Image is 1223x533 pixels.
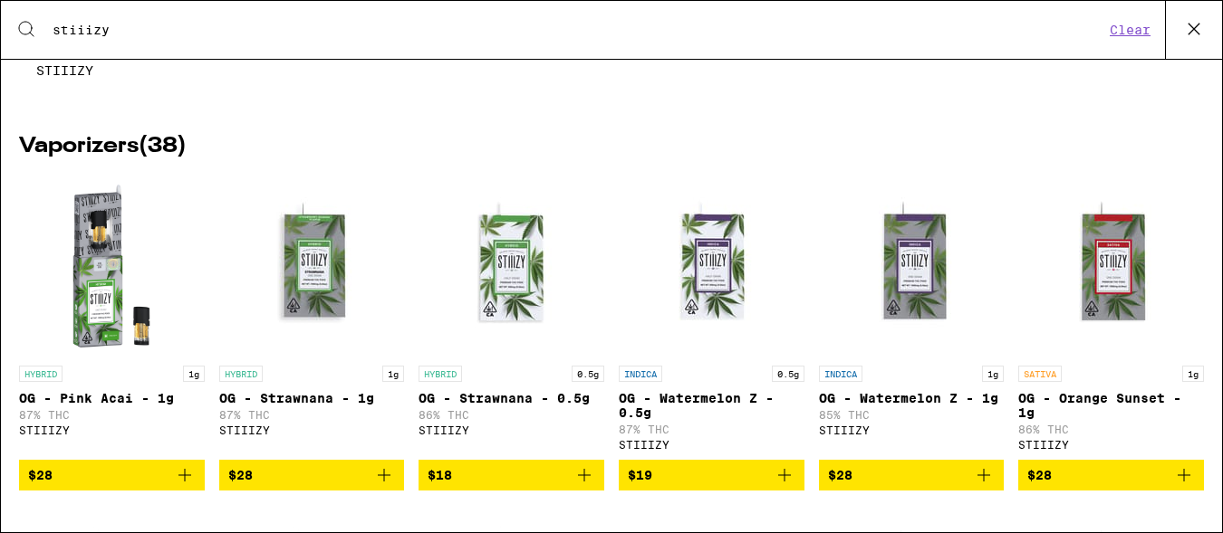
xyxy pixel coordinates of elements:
[828,468,852,482] span: $28
[382,366,404,382] p: 1g
[1104,22,1156,38] button: Clear
[419,366,462,382] p: HYBRID
[219,424,405,436] div: STIIIZY
[819,176,1005,460] a: Open page for OG - Watermelon Z - 1g from STIIIZY
[19,460,205,490] button: Add to bag
[628,468,652,482] span: $19
[819,366,862,382] p: INDICA
[419,424,604,436] div: STIIIZY
[772,366,804,382] p: 0.5g
[52,22,1104,38] input: Search for products & categories
[819,424,1005,436] div: STIIIZY
[21,176,202,357] img: STIIIZY - OG - Pink Acai - 1g
[982,366,1004,382] p: 1g
[28,468,53,482] span: $28
[19,176,205,460] a: Open page for OG - Pink Acai - 1g from STIIIZY
[1018,176,1204,460] a: Open page for OG - Orange Sunset - 1g from STIIIZY
[619,439,804,451] div: STIIIZY
[183,366,205,382] p: 1g
[421,176,602,357] img: STIIIZY - OG - Strawnana - 0.5g
[219,391,405,405] p: OG - Strawnana - 1g
[619,460,804,490] button: Add to bag
[1021,176,1202,357] img: STIIIZY - OG - Orange Sunset - 1g
[19,366,63,382] p: HYBRID
[419,409,604,421] p: 86% THC
[1018,439,1204,451] div: STIIIZY
[1182,366,1204,382] p: 1g
[19,409,205,421] p: 87% THC
[219,366,263,382] p: HYBRID
[19,424,205,436] div: STIIIZY
[428,468,452,482] span: $18
[619,424,804,435] p: 87% THC
[219,409,405,421] p: 87% THC
[1018,460,1204,490] button: Add to bag
[221,176,402,357] img: STIIIZY - OG - Strawnana - 1g
[819,409,1005,421] p: 85% THC
[19,391,205,405] p: OG - Pink Acai - 1g
[1018,391,1204,420] p: OG - Orange Sunset - 1g
[219,460,405,490] button: Add to bag
[619,366,662,382] p: INDICA
[11,13,130,27] span: Hi. Need any help?
[19,136,1204,157] h2: Vaporizers ( 38 )
[819,391,1005,405] p: OG - Watermelon Z - 1g
[1027,468,1052,482] span: $28
[619,391,804,420] p: OG - Watermelon Z - 0.5g
[419,391,604,405] p: OG - Strawnana - 0.5g
[219,176,405,460] a: Open page for OG - Strawnana - 1g from STIIIZY
[228,468,253,482] span: $28
[36,63,93,78] span: STIIIZY
[419,176,604,460] a: Open page for OG - Strawnana - 0.5g from STIIIZY
[1018,424,1204,435] p: 86% THC
[1018,366,1062,382] p: SATIVA
[419,460,604,490] button: Add to bag
[821,176,1002,357] img: STIIIZY - OG - Watermelon Z - 1g
[621,176,802,357] img: STIIIZY - OG - Watermelon Z - 0.5g
[619,176,804,460] a: Open page for OG - Watermelon Z - 0.5g from STIIIZY
[572,366,604,382] p: 0.5g
[819,460,1005,490] button: Add to bag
